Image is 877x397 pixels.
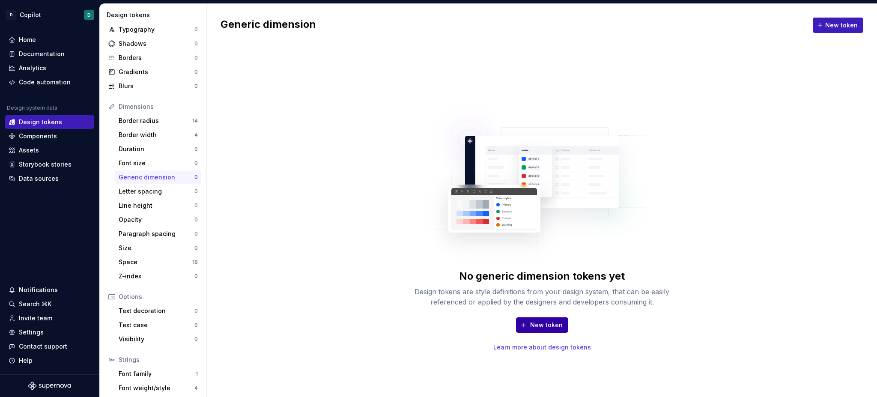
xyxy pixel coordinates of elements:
div: 0 [194,230,198,237]
div: Font weight/style [119,384,194,392]
div: Invite team [19,314,52,322]
div: Size [119,244,194,252]
div: Generic dimension [119,173,194,182]
div: 0 [194,146,198,152]
a: Z-index0 [115,269,201,283]
div: Components [19,132,57,140]
div: 0 [194,188,198,195]
div: 18 [192,259,198,266]
div: Visibility [119,335,194,343]
span: New token [825,21,858,30]
a: Settings [5,325,94,339]
div: 0 [194,307,198,314]
div: Design tokens [107,11,203,19]
div: 0 [194,322,198,328]
div: Data sources [19,174,59,183]
a: Components [5,129,94,143]
a: Visibility0 [115,332,201,346]
div: Strings [119,355,198,364]
a: Duration0 [115,142,201,156]
div: 0 [194,54,198,61]
a: Letter spacing0 [115,185,201,198]
div: 0 [194,40,198,47]
div: Text case [119,321,194,329]
div: 0 [194,273,198,280]
div: Font size [119,159,194,167]
svg: Supernova Logo [28,382,71,390]
div: Search ⌘K [19,300,51,308]
button: Search ⌘K [5,297,94,311]
a: Invite team [5,311,94,325]
div: Duration [119,145,194,153]
div: Z-index [119,272,194,281]
div: Home [19,36,36,44]
a: Typography0 [105,23,201,36]
div: D [87,12,91,18]
a: Size0 [115,241,201,255]
button: Contact support [5,340,94,353]
a: Blurs0 [105,79,201,93]
button: DCopilotD [2,6,98,24]
div: Analytics [19,64,46,72]
div: Design system data [7,104,57,111]
a: Text decoration0 [115,304,201,318]
span: New token [530,321,563,329]
div: Contact support [19,342,67,351]
a: Learn more about design tokens [493,343,591,352]
a: Font weight/style4 [115,381,201,395]
div: 0 [194,26,198,33]
div: Opacity [119,215,194,224]
div: Options [119,293,198,301]
div: Borders [119,54,194,62]
div: 0 [194,83,198,90]
div: 0 [194,216,198,223]
div: 0 [194,245,198,251]
div: 14 [192,117,198,124]
div: Notifications [19,286,58,294]
div: Code automation [19,78,71,87]
div: No generic dimension tokens yet [459,269,625,283]
div: Letter spacing [119,187,194,196]
a: Home [5,33,94,47]
a: Data sources [5,172,94,185]
div: Paragraph spacing [119,230,194,238]
a: Font family1 [115,367,201,381]
a: Code automation [5,75,94,89]
div: Typography [119,25,194,34]
div: Settings [19,328,44,337]
div: Dimensions [119,102,198,111]
div: Gradients [119,68,194,76]
div: Assets [19,146,39,155]
div: Documentation [19,50,65,58]
div: Blurs [119,82,194,90]
div: 4 [194,385,198,391]
div: Border width [119,131,194,139]
a: Generic dimension0 [115,170,201,184]
button: Notifications [5,283,94,297]
div: Help [19,356,33,365]
div: 0 [194,69,198,75]
a: Text case0 [115,318,201,332]
button: New token [516,317,568,333]
a: Storybook stories [5,158,94,171]
a: Opacity0 [115,213,201,227]
div: Shadows [119,39,194,48]
div: Design tokens [19,118,62,126]
a: Border radius14 [115,114,201,128]
div: D [6,10,16,20]
div: Storybook stories [19,160,72,169]
div: 0 [194,174,198,181]
h2: Generic dimension [221,18,316,33]
div: Design tokens are style definitions from your design system, that can be easily referenced or app... [405,287,679,307]
a: Border width4 [115,128,201,142]
div: 0 [194,202,198,209]
a: Font size0 [115,156,201,170]
div: 4 [194,131,198,138]
div: Text decoration [119,307,194,315]
div: Space [119,258,192,266]
a: Assets [5,143,94,157]
a: Design tokens [5,115,94,129]
a: Shadows0 [105,37,201,51]
div: 1 [196,370,198,377]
